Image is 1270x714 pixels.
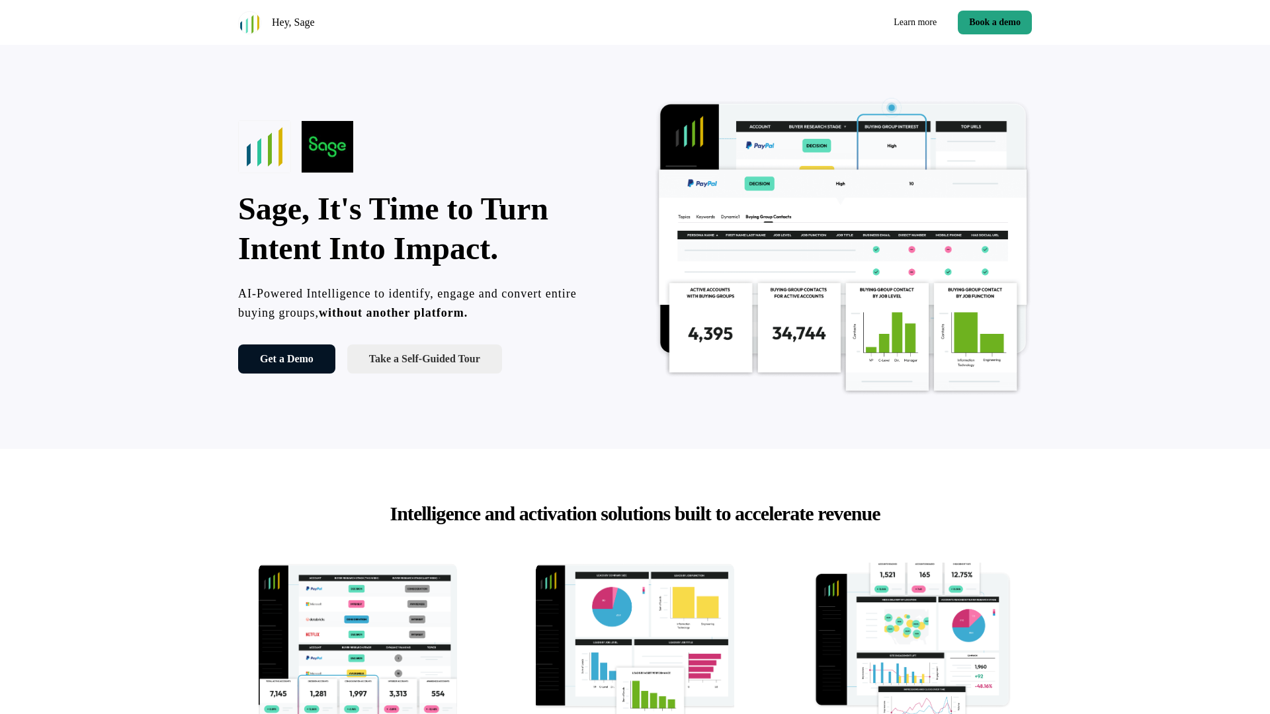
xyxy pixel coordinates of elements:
[238,189,616,268] p: Sage, It's Time to Turn Intent Into Impact.
[304,502,966,526] p: Intelligence and activation solutions built to accelerate revenue
[238,344,335,374] a: Get a Demo
[319,306,468,319] strong: without another platform.
[272,15,315,30] p: Hey, Sage
[238,284,616,323] p: AI-Powered Intelligence to identify, engage and convert entire buying groups,
[347,344,502,374] a: Take a Self-Guided Tour
[958,11,1032,34] button: Book a demo
[883,11,947,34] a: Learn more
